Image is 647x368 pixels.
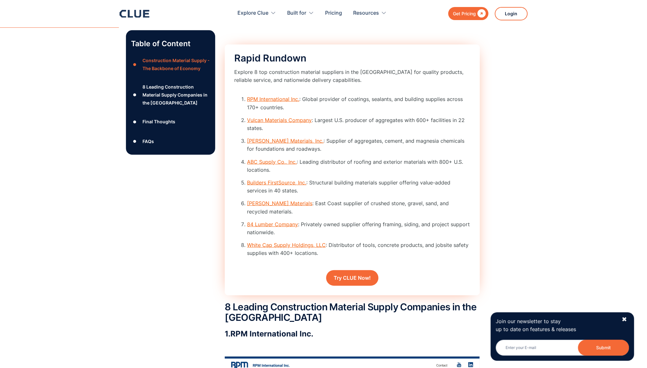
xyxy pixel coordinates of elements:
div: Resources [353,3,387,23]
div: Resources [353,3,379,23]
li: : Global provider of coatings, sealants, and building supplies across 170+ countries. [247,95,470,111]
div: FAQs [142,137,154,145]
div: ● [131,90,139,100]
div: Get Pricing [453,10,476,18]
p: Table of Content [131,39,210,49]
a: Try CLUE Now! [326,270,378,286]
a: ●Construction Material Supply - The Backbone of Economy [131,56,210,72]
a: [PERSON_NAME] Materials, Inc. [247,138,323,144]
div: Explore Clue [237,3,276,23]
span: Rapid Rundown [234,52,306,64]
div: Built for [287,3,314,23]
p: Explore 8 top construction material suppliers in the [GEOGRAPHIC_DATA] for quality products, reli... [234,68,470,84]
a: ●Final Thoughts [131,117,210,126]
a: 84 Lumber Company [247,221,298,227]
li: : Privately owned supplier offering framing, siding, and project support nationwide. [247,220,470,236]
div: Built for [287,3,306,23]
a: ●FAQs [131,137,210,146]
strong: RPM International Inc [230,329,311,338]
p: Join our newsletter to stay up to date on features & releases [496,317,615,333]
h2: 8 Leading Construction Material Supply Companies in the [GEOGRAPHIC_DATA] [225,302,480,323]
a: Login [495,7,527,20]
a: White Cap Supply Holdings, LLC [247,242,326,248]
a: ●8 Leading Construction Material Supply Companies in the [GEOGRAPHIC_DATA] [131,83,210,107]
a: [PERSON_NAME] Materials [247,200,312,206]
li: : Leading distributor of roofing and exterior materials with 800+ U.S. locations. [247,158,470,174]
p: ‍ [225,342,480,350]
input: Enter your E-mail [496,340,629,356]
div: ● [131,137,139,146]
div: Construction Material Supply - The Backbone of Economy [142,56,210,72]
li: : Supplier of aggregates, cement, and magnesia chemicals for foundations and roadways. [247,137,470,153]
div: ● [131,60,139,69]
a: Pricing [325,3,342,23]
a: ABC Supply Co., Inc. [247,159,297,165]
button: Submit [578,340,629,356]
div: Explore Clue [237,3,268,23]
div: ● [131,117,139,126]
div: ✖ [622,315,627,323]
div: 8 Leading Construction Material Supply Companies in the [GEOGRAPHIC_DATA] [142,83,210,107]
h3: 1. . [225,329,480,339]
p: ‍ [225,24,480,32]
li: : Structural building materials supplier offering value-added services in 40 states. [247,179,470,195]
li: : East Coast supplier of crushed stone, gravel, sand, and recycled materials. [247,199,470,215]
div:  [476,10,486,18]
a: Builders FirstSource, Inc. [247,179,306,186]
div: Final Thoughts [142,118,175,126]
a: Get Pricing [448,7,488,20]
li: : Largest U.S. producer of aggregates with 600+ facilities in 22 states. [247,116,470,132]
a: RPM International Inc. [247,96,299,102]
a: Vulcan Materials Company [247,117,312,123]
li: : Distributor of tools, concrete products, and jobsite safety supplies with 400+ locations. [247,241,470,257]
